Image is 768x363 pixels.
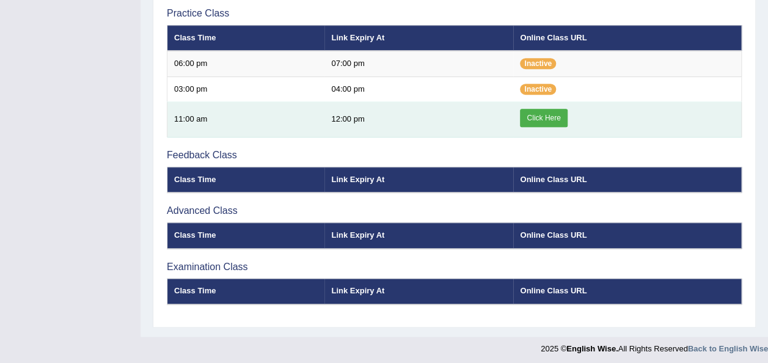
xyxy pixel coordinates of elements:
[167,279,325,304] th: Class Time
[324,25,513,51] th: Link Expiry At
[167,8,742,19] h3: Practice Class
[324,102,513,137] td: 12:00 pm
[167,76,325,102] td: 03:00 pm
[688,344,768,353] a: Back to English Wise
[566,344,618,353] strong: English Wise.
[167,262,742,273] h3: Examination Class
[167,150,742,161] h3: Feedback Class
[167,222,325,248] th: Class Time
[324,51,513,76] td: 07:00 pm
[513,279,741,304] th: Online Class URL
[520,58,556,69] span: Inactive
[513,222,741,248] th: Online Class URL
[324,167,513,193] th: Link Expiry At
[167,25,325,51] th: Class Time
[167,205,742,216] h3: Advanced Class
[324,279,513,304] th: Link Expiry At
[167,51,325,76] td: 06:00 pm
[324,222,513,248] th: Link Expiry At
[324,76,513,102] td: 04:00 pm
[541,337,768,354] div: 2025 © All Rights Reserved
[513,167,741,193] th: Online Class URL
[167,167,325,193] th: Class Time
[520,84,556,95] span: Inactive
[513,25,741,51] th: Online Class URL
[520,109,567,127] a: Click Here
[167,102,325,137] td: 11:00 am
